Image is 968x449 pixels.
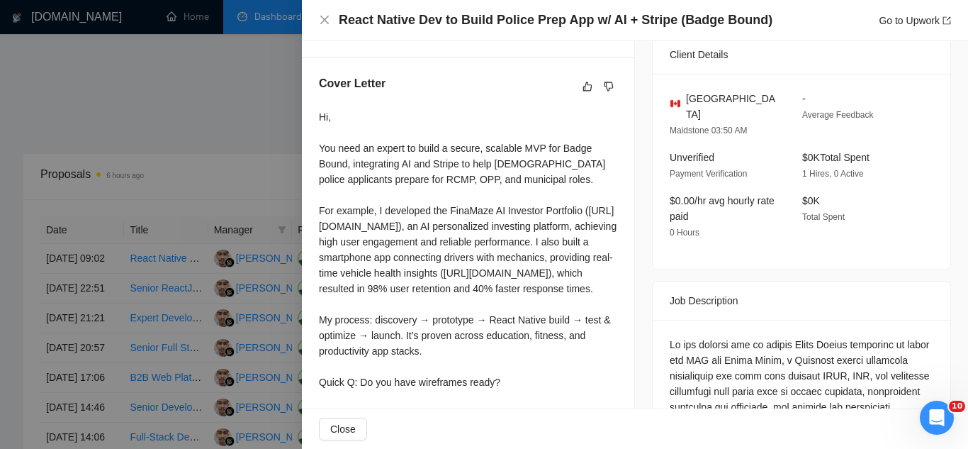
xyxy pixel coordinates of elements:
span: 1 Hires, 0 Active [802,169,864,179]
button: Close [319,14,330,26]
button: Close [319,418,367,440]
span: $0K [802,195,820,206]
button: like [579,78,596,95]
span: Maidstone 03:50 AM [670,126,747,135]
a: Go to Upworkexport [879,15,951,26]
span: Unverified [670,152,714,163]
span: $0K Total Spent [802,152,869,163]
span: like [583,81,592,92]
span: Close [330,421,356,437]
div: Client Details [670,35,933,74]
h5: Cover Letter [319,75,385,92]
span: Total Spent [802,212,845,222]
span: 0 Hours [670,228,699,238]
img: 🇨🇦 [670,99,680,109]
button: dislike [600,78,617,95]
div: Job Description [670,282,933,320]
span: 10 [949,401,965,412]
span: dislike [604,81,614,92]
span: $0.00/hr avg hourly rate paid [670,195,775,222]
h4: React Native Dev to Build Police Prep App w/ AI + Stripe (Badge Bound) [339,11,772,29]
iframe: Intercom live chat [920,401,954,435]
span: - [802,93,806,104]
div: Hi, You need an expert to build a secure, scalable MVP for Badge Bound, integrating AI and Stripe... [319,109,617,421]
span: close [319,14,330,26]
span: Average Feedback [802,110,874,120]
span: [GEOGRAPHIC_DATA] [686,91,780,122]
span: export [942,16,951,25]
span: Payment Verification [670,169,747,179]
